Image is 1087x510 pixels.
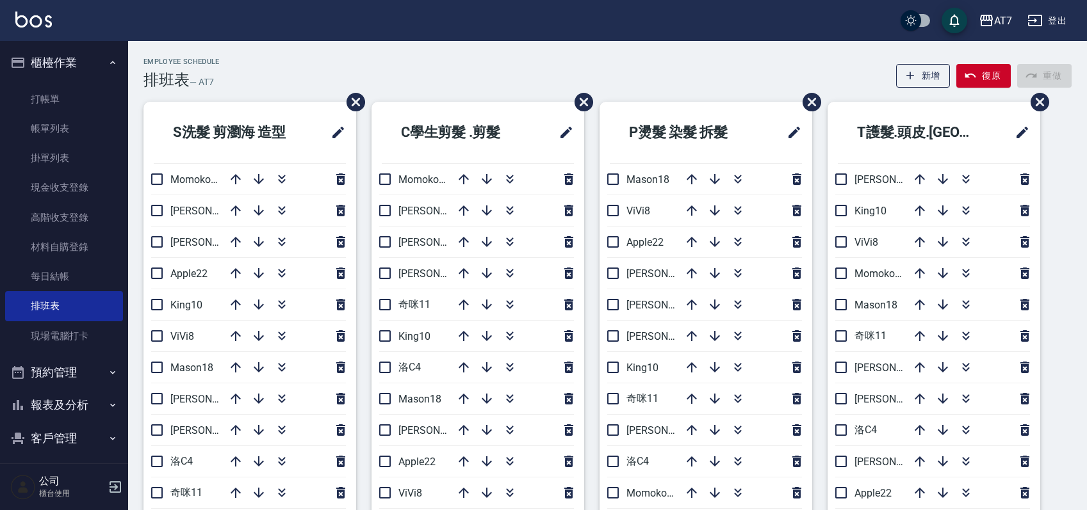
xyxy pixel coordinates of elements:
[626,392,658,404] span: 奇咪11
[154,109,314,155] h2: S洗髮 剪瀏海 造型
[398,236,481,248] span: [PERSON_NAME]2
[793,83,823,121] span: 刪除班表
[5,46,123,79] button: 櫃檯作業
[1022,9,1072,33] button: 登出
[143,58,220,66] h2: Employee Schedule
[398,267,481,280] span: [PERSON_NAME]6
[170,267,208,280] span: Apple22
[5,388,123,422] button: 報表及分析
[382,109,535,155] h2: C學生剪髮 .剪髮
[5,422,123,455] button: 客戶管理
[170,330,194,342] span: ViVi8
[170,173,222,186] span: Momoko12
[854,205,887,217] span: King10
[337,83,367,121] span: 刪除班表
[143,71,190,89] h3: 排班表
[39,488,104,499] p: 櫃台使用
[626,267,709,280] span: [PERSON_NAME]2
[5,203,123,232] a: 高階收支登錄
[398,361,421,373] span: 洛C4
[854,456,937,468] span: [PERSON_NAME]7
[170,486,202,498] span: 奇咪11
[626,205,650,217] span: ViVi8
[398,173,450,186] span: Momoko12
[39,475,104,488] h5: 公司
[5,454,123,488] button: 員工及薪資
[626,236,664,248] span: Apple22
[956,64,1011,88] button: 復原
[610,109,763,155] h2: P燙髮 染髮 拆髮
[854,267,906,280] span: Momoko12
[565,83,595,121] span: 刪除班表
[398,205,481,217] span: [PERSON_NAME]9
[626,424,709,436] span: [PERSON_NAME]7
[551,117,574,148] span: 修改班表的標題
[854,362,937,374] span: [PERSON_NAME]6
[5,356,123,389] button: 預約管理
[896,64,951,88] button: 新增
[5,114,123,143] a: 帳單列表
[779,117,802,148] span: 修改班表的標題
[854,173,937,186] span: [PERSON_NAME]2
[323,117,346,148] span: 修改班表的標題
[854,236,878,248] span: ViVi8
[1007,117,1030,148] span: 修改班表的標題
[626,330,709,342] span: [PERSON_NAME]9
[5,143,123,173] a: 掛單列表
[398,424,481,436] span: [PERSON_NAME]7
[10,474,36,500] img: Person
[626,487,678,499] span: Momoko12
[398,456,436,468] span: Apple22
[5,232,123,262] a: 材料自購登錄
[1021,83,1051,121] span: 刪除班表
[398,298,430,310] span: 奇咪11
[5,321,123,351] a: 現場電腦打卡
[838,109,998,155] h2: T護髮.頭皮.[GEOGRAPHIC_DATA]
[398,330,430,342] span: King10
[626,455,649,467] span: 洛C4
[15,12,52,28] img: Logo
[398,393,441,405] span: Mason18
[170,236,253,248] span: [PERSON_NAME]2
[190,76,214,89] h6: — AT7
[854,330,887,342] span: 奇咪11
[854,299,897,311] span: Mason18
[854,487,892,499] span: Apple22
[942,8,967,33] button: save
[170,205,253,217] span: [PERSON_NAME]6
[170,299,202,311] span: King10
[398,487,422,499] span: ViVi8
[994,13,1012,29] div: AT7
[854,424,877,436] span: 洛C4
[5,84,123,114] a: 打帳單
[170,393,253,405] span: [PERSON_NAME]9
[974,8,1017,34] button: AT7
[854,393,937,405] span: [PERSON_NAME]9
[170,362,213,374] span: Mason18
[626,299,709,311] span: [PERSON_NAME]6
[170,424,253,436] span: [PERSON_NAME]7
[626,173,669,186] span: Mason18
[626,362,658,374] span: King10
[5,291,123,321] a: 排班表
[5,173,123,202] a: 現金收支登錄
[170,455,193,467] span: 洛C4
[5,262,123,291] a: 每日結帳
